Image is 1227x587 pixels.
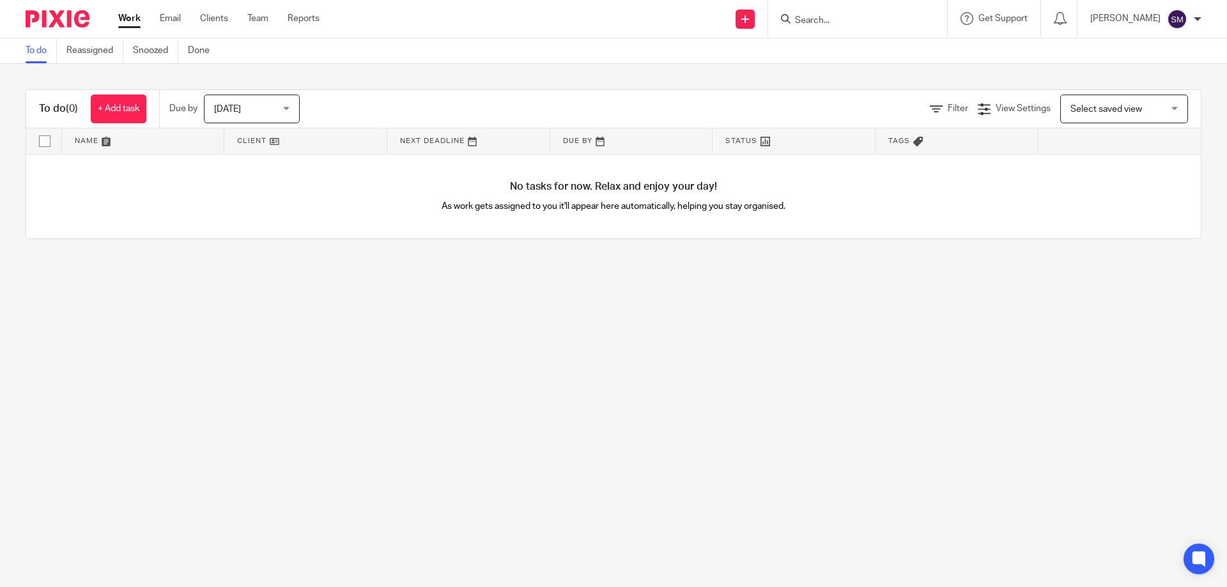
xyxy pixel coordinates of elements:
[996,104,1051,113] span: View Settings
[948,104,968,113] span: Filter
[91,95,146,123] a: + Add task
[169,102,197,115] p: Due by
[26,180,1201,194] h4: No tasks for now. Relax and enjoy your day!
[188,38,219,63] a: Done
[1070,105,1142,114] span: Select saved view
[288,12,320,25] a: Reports
[1167,9,1187,29] img: svg%3E
[214,105,241,114] span: [DATE]
[794,15,909,27] input: Search
[39,102,78,116] h1: To do
[247,12,268,25] a: Team
[888,137,910,144] span: Tags
[160,12,181,25] a: Email
[66,38,123,63] a: Reassigned
[26,10,89,27] img: Pixie
[26,38,57,63] a: To do
[1090,12,1161,25] p: [PERSON_NAME]
[66,103,78,114] span: (0)
[133,38,178,63] a: Snoozed
[200,12,228,25] a: Clients
[978,14,1028,23] span: Get Support
[320,200,907,213] p: As work gets assigned to you it'll appear here automatically, helping you stay organised.
[118,12,141,25] a: Work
